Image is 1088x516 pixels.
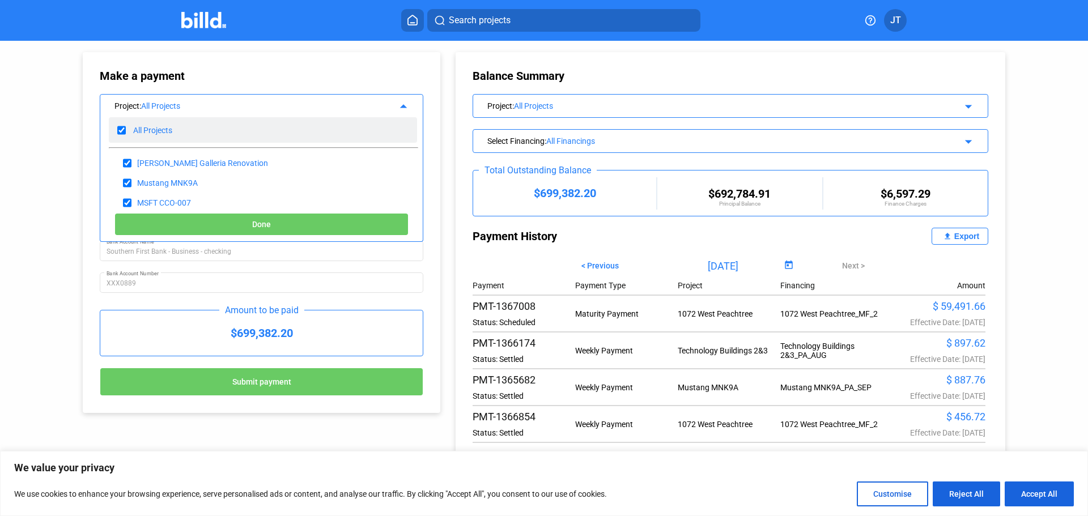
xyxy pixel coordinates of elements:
div: Amount to be paid [219,305,304,315]
div: 1072 West Peachtree [678,309,780,318]
p: We use cookies to enhance your browsing experience, serve personalised ads or content, and analys... [14,487,607,501]
div: Status: Settled [473,428,575,437]
div: Effective Date: [DATE] [883,428,985,437]
div: Effective Date: [DATE] [883,391,985,400]
div: Project [114,99,379,110]
div: Mustang MNK9A [137,178,198,187]
p: We value your privacy [14,461,1074,475]
div: Status: Settled [473,355,575,364]
div: PMT-1367008 [473,300,575,312]
div: Principal Balance [657,201,822,207]
mat-icon: file_upload [941,229,954,243]
img: Billd Company Logo [181,12,226,28]
div: Project [487,99,925,110]
mat-icon: arrow_drop_down [960,133,974,147]
button: Reject All [933,481,1000,506]
span: : [512,101,514,110]
span: Next > [842,261,865,270]
span: Done [252,220,271,229]
div: Make a payment [100,69,294,83]
button: < Previous [573,256,627,275]
button: JT [884,9,907,32]
div: Project [678,281,780,290]
div: $699,382.20 [473,186,656,200]
mat-icon: arrow_drop_up [395,98,409,112]
div: PMT-1366174 [473,337,575,349]
div: PMT-1365682 [473,374,575,386]
span: < Previous [581,261,619,270]
div: 1072 West Peachtree_MF_2 [780,309,883,318]
div: $692,784.91 [657,187,822,201]
div: $699,382.20 [100,310,423,356]
span: Search projects [449,14,511,27]
div: $ 59,491.66 [883,300,985,312]
div: All Projects [514,101,925,110]
div: 1072 West Peachtree_MF_2 [780,420,883,429]
div: All Projects [141,101,379,110]
span: Submit payment [232,378,291,387]
button: Search projects [427,9,700,32]
div: PMT-1366854 [473,411,575,423]
div: Weekly Payment [575,346,678,355]
div: Select Financing [487,134,925,146]
mat-icon: arrow_drop_down [960,98,974,112]
div: Weekly Payment [575,383,678,392]
div: Technology Buildings 2&3_PA_AUG [780,342,883,360]
button: Done [114,213,409,236]
div: $6,597.29 [823,187,988,201]
div: Finance Charges [823,201,988,207]
span: : [139,101,141,110]
div: Weekly Payment [575,420,678,429]
span: JT [890,14,901,27]
div: $ 897.62 [883,337,985,349]
div: Amount [957,281,985,290]
div: Maturity Payment [575,309,678,318]
div: Payment History [473,228,730,245]
div: Balance Summary [473,69,988,83]
button: Open calendar [781,258,796,274]
div: Mustang MNK9A_PA_SEP [780,383,883,392]
div: Technology Buildings 2&3 [678,346,780,355]
div: Financing [780,281,883,290]
div: Payment [473,281,575,290]
div: 1072 West Peachtree [678,420,780,429]
button: Accept All [1005,481,1074,506]
span: : [545,137,546,146]
button: Export [932,228,988,245]
div: [PERSON_NAME] Galleria Renovation [137,159,268,168]
button: Customise [857,481,928,506]
div: $ 456.72 [883,411,985,423]
button: Submit payment [100,368,423,396]
div: MSFT CCO-007 [137,198,191,207]
div: $ 887.76 [883,374,985,386]
div: Payment Type [575,281,678,290]
div: All Financings [546,137,925,146]
div: Effective Date: [DATE] [883,318,985,327]
div: Total Outstanding Balance [479,165,597,176]
div: Mustang MNK9A [678,383,780,392]
div: Effective Date: [DATE] [883,355,985,364]
div: Export [954,232,979,241]
div: Status: Settled [473,391,575,400]
div: All Projects [133,126,172,135]
div: Status: Scheduled [473,318,575,327]
button: Next > [834,256,873,275]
